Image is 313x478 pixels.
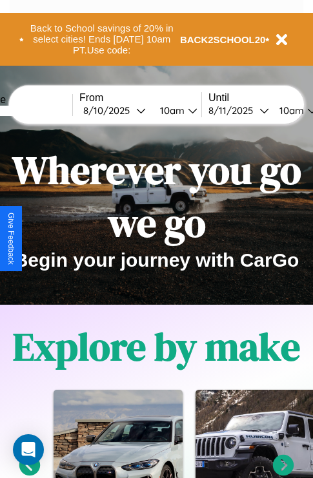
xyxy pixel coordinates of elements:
[13,320,300,373] h1: Explore by make
[208,104,259,117] div: 8 / 11 / 2025
[150,104,201,117] button: 10am
[79,92,201,104] label: From
[180,34,266,45] b: BACK2SCHOOL20
[13,434,44,465] div: Open Intercom Messenger
[273,104,307,117] div: 10am
[79,104,150,117] button: 8/10/2025
[24,19,180,59] button: Back to School savings of 20% in select cities! Ends [DATE] 10am PT.Use code:
[154,104,188,117] div: 10am
[6,213,15,265] div: Give Feedback
[83,104,136,117] div: 8 / 10 / 2025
